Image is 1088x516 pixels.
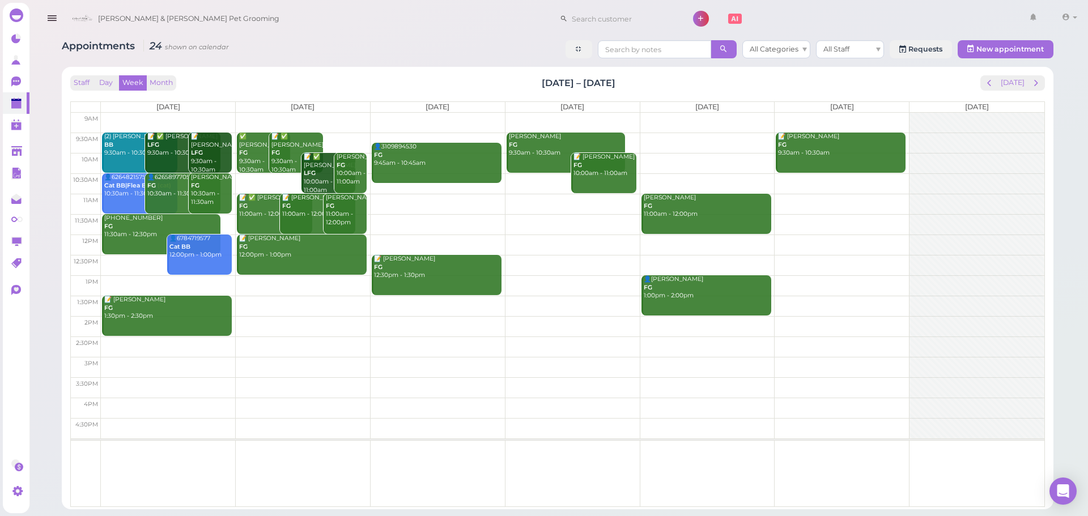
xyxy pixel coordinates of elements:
[271,133,322,174] div: 📝 ✅ [PERSON_NAME] 9:30am - 10:30am
[165,43,229,51] small: shown on calendar
[426,103,450,111] span: [DATE]
[271,149,280,156] b: FG
[119,75,147,91] button: Week
[337,161,345,169] b: FG
[70,75,93,91] button: Staff
[304,169,316,177] b: LFG
[143,40,229,52] i: 24
[75,217,98,224] span: 11:30am
[104,173,177,198] div: 👤6264821575 10:30am - 11:30am
[190,173,232,207] div: [PERSON_NAME] 10:30am - 11:30am
[191,149,203,156] b: LFG
[169,243,190,250] b: Cat BB
[92,75,120,91] button: Day
[778,133,906,157] div: 📝 [PERSON_NAME] 9:30am - 10:30am
[823,45,849,53] span: All Staff
[976,45,1044,53] span: New appointment
[148,141,160,148] b: LFG
[291,103,315,111] span: [DATE]
[147,173,221,198] div: 👤6265897705 10:30am - 11:30am
[239,133,290,174] div: ✅ [PERSON_NAME] 9:30am - 10:30am
[750,45,798,53] span: All Categories
[75,421,98,428] span: 4:30pm
[643,275,771,300] div: 👤[PERSON_NAME] 1:00pm - 2:00pm
[62,40,138,52] span: Appointments
[104,133,177,157] div: (2) [PERSON_NAME] 9:30am - 10:30am
[283,202,291,210] b: FG
[239,243,248,250] b: FG
[104,182,171,189] b: Cat BB|Flea Bath (cat)
[643,194,771,219] div: [PERSON_NAME] 11:00am - 12:00pm
[82,156,98,163] span: 10am
[73,176,98,184] span: 10:30am
[191,182,199,189] b: FG
[644,202,652,210] b: FG
[148,182,156,189] b: FG
[104,304,113,312] b: FG
[336,153,367,186] div: [PERSON_NAME] 10:00am - 11:00am
[695,103,719,111] span: [DATE]
[830,103,854,111] span: [DATE]
[190,133,232,174] div: 📝 [PERSON_NAME] 9:30am - 10:30am
[156,103,180,111] span: [DATE]
[997,75,1028,91] button: [DATE]
[84,319,98,326] span: 2pm
[779,141,787,148] b: FG
[239,194,312,219] div: 📝 ✅ [PERSON_NAME] 11:00am - 12:00pm
[82,237,98,245] span: 12pm
[374,263,382,271] b: FG
[239,202,248,210] b: FG
[98,3,279,35] span: [PERSON_NAME] & [PERSON_NAME] Pet Grooming
[325,194,367,227] div: [PERSON_NAME] 11:00am - 12:00pm
[573,153,636,178] div: 📝 [PERSON_NAME] 10:00am - 11:00am
[239,149,248,156] b: FG
[958,40,1053,58] button: New appointment
[282,194,356,219] div: 📝 [PERSON_NAME] 11:00am - 12:00pm
[77,298,98,306] span: 1:30pm
[1049,477,1077,505] div: Open Intercom Messenger
[76,339,98,347] span: 2:30pm
[568,10,678,28] input: Search customer
[104,223,113,230] b: FG
[1027,75,1045,91] button: next
[644,284,652,291] b: FG
[573,161,582,169] b: FG
[104,214,220,239] div: [PHONE_NUMBER] 11:30am - 12:30pm
[169,234,232,259] div: 👤6784719577 12:00pm - 1:00pm
[146,75,176,91] button: Month
[86,278,98,285] span: 1pm
[147,133,221,157] div: 📝 ✅ [PERSON_NAME] 9:30am - 10:30am
[104,296,232,321] div: 📝 [PERSON_NAME] 1:30pm - 2:30pm
[84,360,98,367] span: 3pm
[304,153,355,194] div: 📝 ✅ [PERSON_NAME] 10:00am - 11:00am
[598,40,711,58] input: Search by notes
[84,115,98,122] span: 9am
[542,76,615,89] h2: [DATE] – [DATE]
[76,135,98,143] span: 9:30am
[373,143,501,168] div: 👤3109894530 9:45am - 10:45am
[239,234,367,259] div: 📝 [PERSON_NAME] 12:00pm - 1:00pm
[965,103,989,111] span: [DATE]
[508,133,625,157] div: [PERSON_NAME] 9:30am - 10:30am
[560,103,584,111] span: [DATE]
[981,75,998,91] button: prev
[326,202,334,210] b: FG
[104,141,113,148] b: BB
[890,40,952,58] a: Requests
[509,141,517,148] b: FG
[83,197,98,204] span: 11am
[374,151,382,159] b: FG
[74,258,98,265] span: 12:30pm
[76,380,98,387] span: 3:30pm
[84,400,98,408] span: 4pm
[373,255,501,280] div: 📝 [PERSON_NAME] 12:30pm - 1:30pm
